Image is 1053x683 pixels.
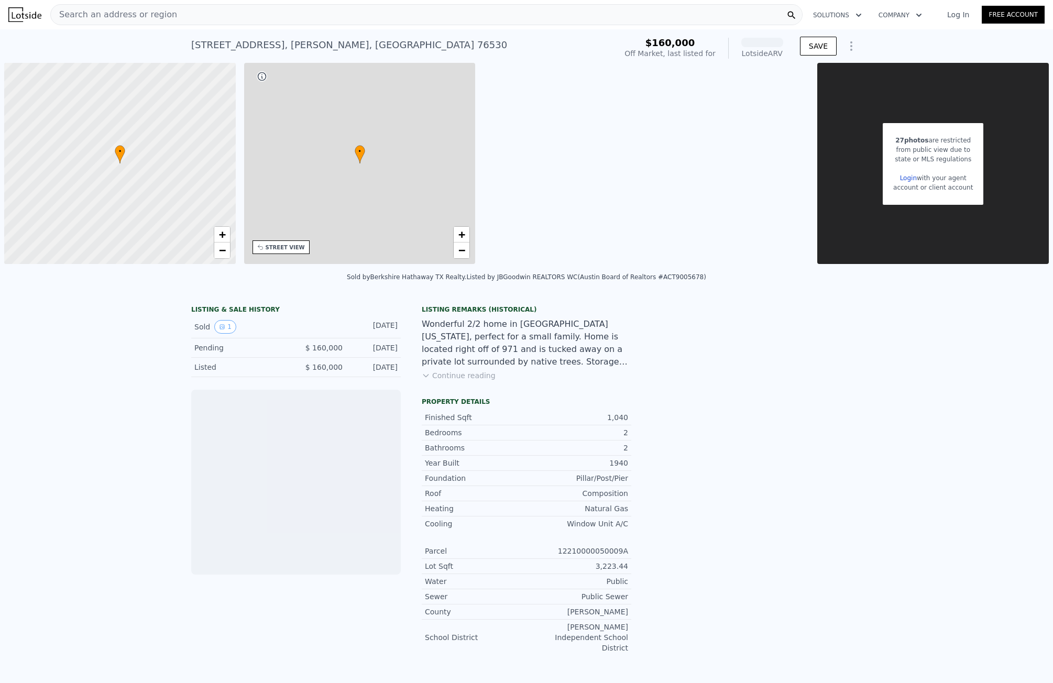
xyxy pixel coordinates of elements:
div: 2 [526,443,628,453]
span: with your agent [917,174,967,182]
span: • [115,147,125,156]
div: Composition [526,488,628,499]
span: • [355,147,365,156]
span: $160,000 [645,37,695,48]
span: $ 160,000 [305,344,343,352]
div: Public Sewer [526,591,628,602]
div: Sewer [425,591,526,602]
button: Continue reading [422,370,496,381]
button: Show Options [841,36,862,57]
div: state or MLS regulations [893,155,973,164]
div: Pillar/Post/Pier [526,473,628,483]
div: Roof [425,488,526,499]
div: School District [425,632,526,643]
button: Company [870,6,930,25]
img: Lotside [740,626,774,659]
button: SAVE [800,37,837,56]
span: $ 160,000 [305,363,343,371]
div: [PERSON_NAME] [526,607,628,617]
div: Listing Remarks (Historical) [422,305,631,314]
div: STREET VIEW [266,244,305,251]
div: 3,223.44 [526,561,628,571]
div: Bathrooms [425,443,526,453]
div: Listed [194,362,288,372]
a: Log In [935,9,982,20]
div: Finished Sqft [425,412,526,423]
div: LISTING & SALE HISTORY [191,305,401,316]
div: • [115,145,125,163]
button: View historical data [214,320,236,334]
div: Listed by JBGoodwin REALTORS WC (Austin Board of Realtors #ACT9005678) [466,273,706,281]
a: Free Account [982,6,1045,24]
div: Natural Gas [526,503,628,514]
div: Off Market, last listed for [624,48,716,59]
div: [PERSON_NAME] Independent School District [526,622,628,653]
div: Sold [194,320,288,334]
span: + [218,228,225,241]
div: 1,040 [526,412,628,423]
div: 12210000050009A [526,546,628,556]
div: County [425,607,526,617]
div: • [355,145,365,163]
span: Search an address or region [51,8,177,21]
div: Year Built [425,458,526,468]
a: Zoom out [214,243,230,258]
span: 27 photos [895,137,928,144]
div: 2 [526,427,628,438]
div: Bedrooms [425,427,526,438]
div: [DATE] [351,362,398,372]
div: Window Unit A/C [526,519,628,529]
div: [STREET_ADDRESS] , [PERSON_NAME] , [GEOGRAPHIC_DATA] 76530 [191,38,507,52]
span: − [458,244,465,257]
div: Cooling [425,519,526,529]
div: Water [425,576,526,587]
span: + [458,228,465,241]
img: Lotside [8,7,41,22]
div: [DATE] [351,320,398,334]
div: account or client account [893,183,973,192]
div: Public [526,576,628,587]
div: 1940 [526,458,628,468]
a: Zoom out [454,243,469,258]
div: from public view due to [893,145,973,155]
div: Parcel [425,546,526,556]
a: Zoom in [214,227,230,243]
div: Lotside ARV [741,48,783,59]
div: [DATE] [351,343,398,353]
button: Solutions [805,6,870,25]
a: Zoom in [454,227,469,243]
div: Foundation [425,473,526,483]
span: − [218,244,225,257]
div: Property details [422,398,631,406]
div: Pending [194,343,288,353]
div: are restricted [893,136,973,145]
div: Lot Sqft [425,561,526,571]
a: Login [900,174,917,182]
div: Heating [425,503,526,514]
div: Sold by Berkshire Hathaway TX Realty . [347,273,466,281]
div: Wonderful 2/2 home in [GEOGRAPHIC_DATA] [US_STATE], perfect for a small family. Home is located r... [422,318,631,368]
